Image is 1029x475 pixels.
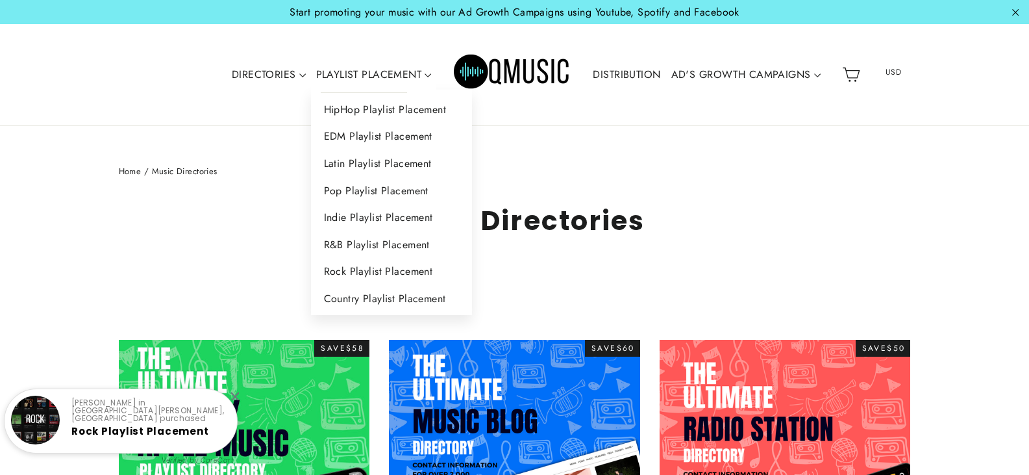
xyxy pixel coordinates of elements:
a: EDM Playlist Placement [311,123,473,150]
small: Verified by CareCart [162,456,234,466]
div: Save [314,340,369,357]
span: / [144,165,149,177]
a: Rock Playlist Placement [311,258,473,285]
a: PLAYLIST PLACEMENT [311,60,437,90]
a: Latin Playlist Placement [311,150,473,177]
span: $58 [346,342,364,354]
span: $50 [887,342,905,354]
a: DISTRIBUTION [588,60,665,90]
a: Pop Playlist Placement [311,177,473,205]
nav: breadcrumbs [119,165,911,179]
a: Home [119,165,142,177]
div: Primary [188,37,837,113]
a: AD'S GROWTH CAMPAIGNS [666,60,826,90]
div: Save [585,340,640,357]
span: Music Directories [152,165,217,177]
p: [PERSON_NAME] in [GEOGRAPHIC_DATA][PERSON_NAME], [GEOGRAPHIC_DATA] purchased [71,399,226,422]
a: Country Playlist Placement [311,285,473,313]
a: Rock Playlist Placement [71,424,208,438]
a: Indie Playlist Placement [311,204,473,231]
img: Q Music Promotions [454,45,571,104]
div: Save [856,340,911,357]
span: $60 [617,342,635,354]
h1: Music Directories [119,205,911,237]
a: R&B Playlist Placement [311,231,473,259]
a: DIRECTORIES [227,60,311,90]
span: USD [869,62,918,82]
a: HipHop Playlist Placement [311,96,473,123]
